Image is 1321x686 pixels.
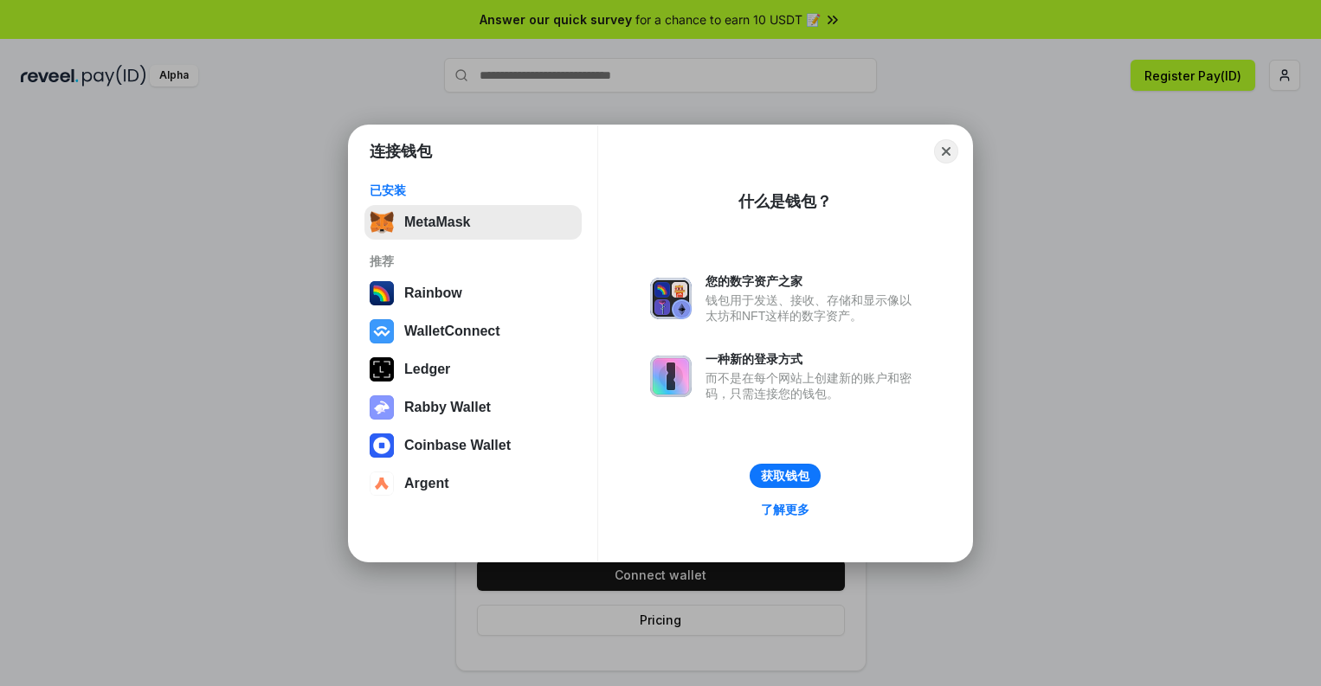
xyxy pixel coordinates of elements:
img: svg+xml,%3Csvg%20width%3D%2228%22%20height%3D%2228%22%20viewBox%3D%220%200%2028%2028%22%20fill%3D... [370,319,394,343]
button: Argent [364,466,582,501]
div: Ledger [404,362,450,377]
img: svg+xml,%3Csvg%20xmlns%3D%22http%3A%2F%2Fwww.w3.org%2F2000%2Fsvg%22%20fill%3D%22none%22%20viewBox... [370,395,394,420]
button: Rabby Wallet [364,390,582,425]
button: Ledger [364,352,582,387]
div: Argent [404,476,449,491]
div: 一种新的登录方式 [706,351,920,367]
img: svg+xml,%3Csvg%20width%3D%2228%22%20height%3D%2228%22%20viewBox%3D%220%200%2028%2028%22%20fill%3D... [370,433,394,458]
img: svg+xml,%3Csvg%20fill%3D%22none%22%20height%3D%2233%22%20viewBox%3D%220%200%2035%2033%22%20width%... [370,210,394,234]
img: svg+xml,%3Csvg%20width%3D%2228%22%20height%3D%2228%22%20viewBox%3D%220%200%2028%2028%22%20fill%3D... [370,471,394,496]
button: WalletConnect [364,314,582,349]
div: 而不是在每个网站上创建新的账户和密码，只需连接您的钱包。 [706,370,920,401]
img: svg+xml,%3Csvg%20xmlns%3D%22http%3A%2F%2Fwww.w3.org%2F2000%2Fsvg%22%20fill%3D%22none%22%20viewBox... [650,356,692,397]
div: 获取钱包 [761,468,809,484]
div: 已安装 [370,183,577,198]
div: WalletConnect [404,324,500,339]
div: 钱包用于发送、接收、存储和显示像以太坊和NFT这样的数字资产。 [706,292,920,324]
div: Rabby Wallet [404,400,491,415]
button: Coinbase Wallet [364,428,582,463]
button: MetaMask [364,205,582,240]
img: svg+xml,%3Csvg%20xmlns%3D%22http%3A%2F%2Fwww.w3.org%2F2000%2Fsvg%22%20fill%3D%22none%22%20viewBox... [650,278,692,319]
img: svg+xml,%3Csvg%20xmlns%3D%22http%3A%2F%2Fwww.w3.org%2F2000%2Fsvg%22%20width%3D%2228%22%20height%3... [370,357,394,381]
button: Rainbow [364,276,582,311]
img: svg+xml,%3Csvg%20width%3D%22120%22%20height%3D%22120%22%20viewBox%3D%220%200%20120%20120%22%20fil... [370,281,394,305]
div: MetaMask [404,215,470,230]
div: 推荐 [370,253,577,269]
div: Rainbow [404,285,462,301]
div: 了解更多 [761,502,809,517]
button: 获取钱包 [750,464,821,488]
h1: 连接钱包 [370,141,432,162]
div: 什么是钱包？ [738,191,832,212]
button: Close [934,139,958,163]
a: 了解更多 [751,498,820,521]
div: 您的数字资产之家 [706,273,920,289]
div: Coinbase Wallet [404,438,511,453]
